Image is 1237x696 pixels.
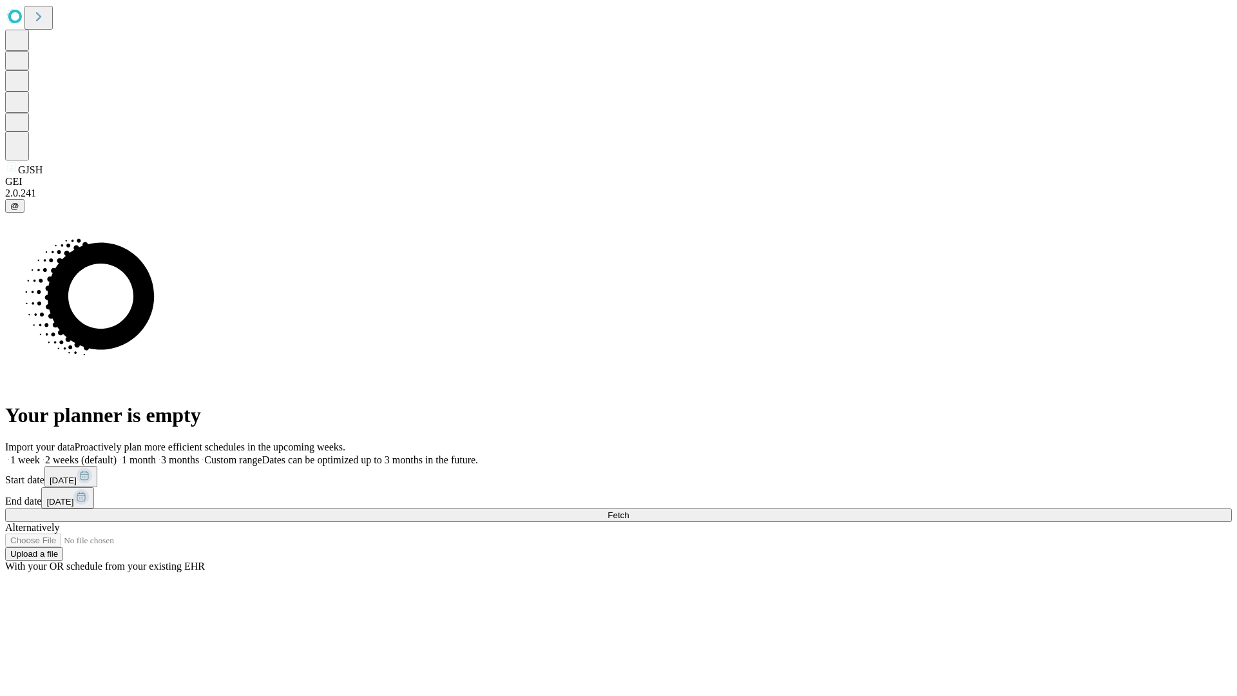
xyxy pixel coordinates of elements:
div: Start date [5,466,1232,487]
span: 2 weeks (default) [45,454,117,465]
span: 1 month [122,454,156,465]
span: With your OR schedule from your existing EHR [5,561,205,572]
button: [DATE] [44,466,97,487]
span: Import your data [5,441,75,452]
button: @ [5,199,24,213]
span: 1 week [10,454,40,465]
span: Alternatively [5,522,59,533]
span: Proactively plan more efficient schedules in the upcoming weeks. [75,441,345,452]
span: @ [10,201,19,211]
span: Dates can be optimized up to 3 months in the future. [262,454,478,465]
div: 2.0.241 [5,188,1232,199]
button: Upload a file [5,547,63,561]
span: Custom range [204,454,262,465]
span: [DATE] [50,476,77,485]
button: Fetch [5,508,1232,522]
span: [DATE] [46,497,73,507]
h1: Your planner is empty [5,403,1232,427]
div: End date [5,487,1232,508]
div: GEI [5,176,1232,188]
span: 3 months [161,454,199,465]
span: Fetch [608,510,629,520]
button: [DATE] [41,487,94,508]
span: GJSH [18,164,43,175]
